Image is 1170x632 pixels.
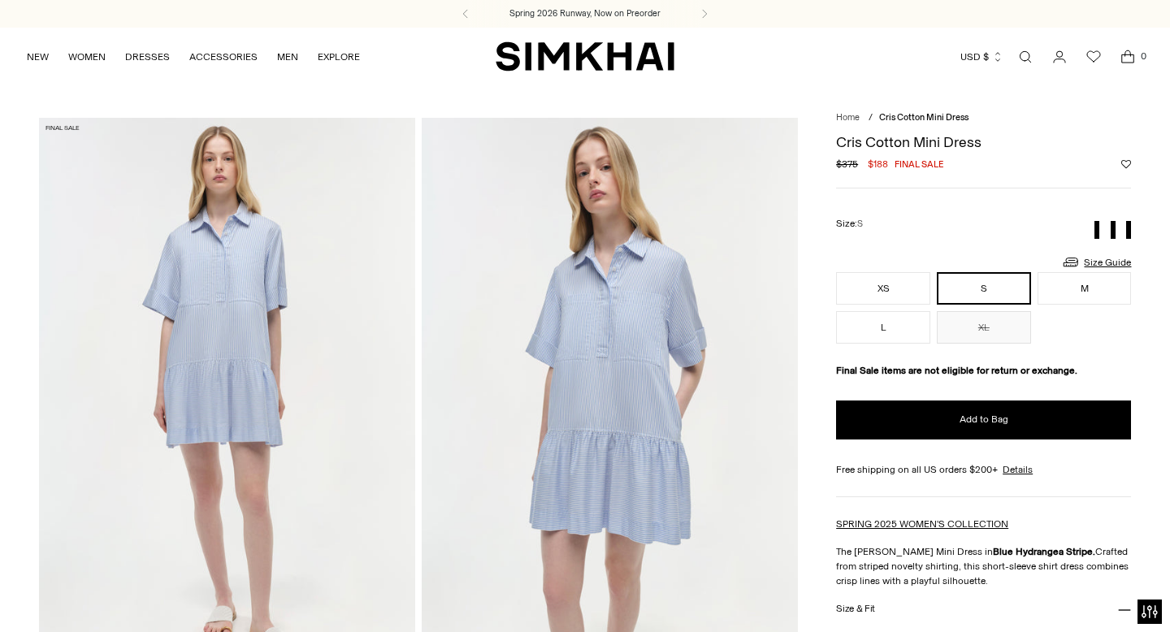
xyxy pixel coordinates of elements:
a: ACCESSORIES [189,39,258,75]
button: XS [836,272,930,305]
span: S [857,219,863,229]
span: Cris Cotton Mini Dress [879,112,968,123]
a: Go to the account page [1043,41,1076,73]
strong: Blue Hydrangea Stripe. [993,546,1095,557]
a: NEW [27,39,49,75]
iframe: Sign Up via Text for Offers [13,570,161,619]
div: / [869,111,873,125]
a: Details [1003,462,1033,477]
button: L [836,311,930,344]
a: Size Guide [1061,252,1131,272]
a: Home [836,112,860,123]
button: M [1038,272,1132,305]
strong: Final Sale items are not eligible for return or exchange. [836,365,1077,376]
a: SPRING 2025 WOMEN'S COLLECTION [836,518,1008,530]
button: S [937,272,1031,305]
a: Open search modal [1009,41,1042,73]
span: 0 [1136,49,1150,63]
a: Open cart modal [1111,41,1144,73]
a: MEN [277,39,298,75]
a: EXPLORE [318,39,360,75]
s: $375 [836,157,858,171]
button: USD $ [960,39,1003,75]
p: The [PERSON_NAME] Mini Dress in Crafted from striped novelty shirting, this short-sleeve shirt dr... [836,544,1131,588]
h3: Size & Fit [836,604,875,614]
a: Wishlist [1077,41,1110,73]
a: DRESSES [125,39,170,75]
span: $188 [868,157,888,171]
a: SIMKHAI [496,41,674,72]
h1: Cris Cotton Mini Dress [836,135,1131,149]
nav: breadcrumbs [836,111,1131,125]
button: XL [937,311,1031,344]
div: Free shipping on all US orders $200+ [836,462,1131,477]
button: Add to Bag [836,400,1131,439]
label: Size: [836,216,863,232]
button: Size & Fit [836,588,1131,630]
a: WOMEN [68,39,106,75]
span: Add to Bag [960,413,1008,426]
button: Add to Wishlist [1121,159,1131,169]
